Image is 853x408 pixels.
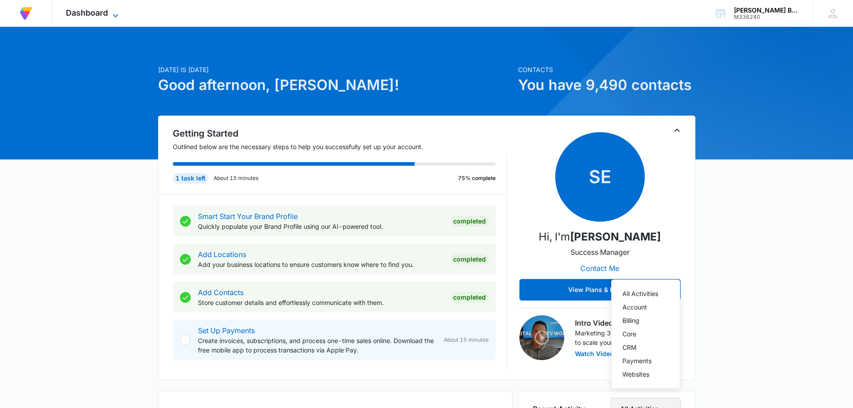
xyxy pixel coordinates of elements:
[158,74,513,96] h1: Good afternoon, [PERSON_NAME]!
[173,173,208,184] div: 1 task left
[570,247,630,258] p: Success Manager
[734,7,799,14] div: account name
[575,328,681,347] p: Marketing 360® gives you the tools to scale your business.
[519,279,681,301] button: View Plans & Pricing
[575,318,681,328] h3: Intro Video
[622,358,658,364] div: Payments
[158,65,513,74] p: [DATE] is [DATE]
[571,258,628,279] button: Contact Me
[518,74,695,96] h1: You have 9,490 contacts
[555,132,645,222] span: SE
[458,174,496,182] p: 75% complete
[198,326,255,335] a: Set Up Payments
[198,260,443,269] p: Add your business locations to ensure customers know where to find you.
[575,351,614,357] button: Watch Video
[444,336,489,344] span: About 15 minutes
[173,142,507,151] p: Outlined below are the necessary steps to help you successfully set up your account.
[198,250,246,259] a: Add Locations
[622,291,658,297] div: All Activities
[612,327,680,341] button: Core
[612,341,680,354] button: CRM
[198,288,244,297] a: Add Contacts
[66,8,108,17] span: Dashboard
[450,292,489,303] div: Completed
[612,368,680,381] button: Websites
[622,331,658,337] div: Core
[18,5,34,21] img: Volusion
[612,301,680,314] button: Account
[198,222,443,231] p: Quickly populate your Brand Profile using our AI-powered tool.
[198,336,437,355] p: Create invoices, subscriptions, and process one-time sales online. Download the free mobile app t...
[518,65,695,74] p: Contacts
[672,125,682,136] button: Toggle Collapse
[450,254,489,265] div: Completed
[622,371,658,378] div: Websites
[173,127,507,140] h2: Getting Started
[612,354,680,368] button: Payments
[622,304,658,310] div: Account
[622,344,658,351] div: CRM
[734,14,799,20] div: account id
[450,216,489,227] div: Completed
[612,287,680,301] button: All Activities
[612,314,680,327] button: Billing
[198,298,443,307] p: Store customer details and effortlessly communicate with them.
[622,318,658,324] div: Billing
[214,174,258,182] p: About 15 minutes
[519,315,564,360] img: Intro Video
[539,229,661,245] p: Hi, I'm
[570,230,661,243] strong: [PERSON_NAME]
[198,212,298,221] a: Smart Start Your Brand Profile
